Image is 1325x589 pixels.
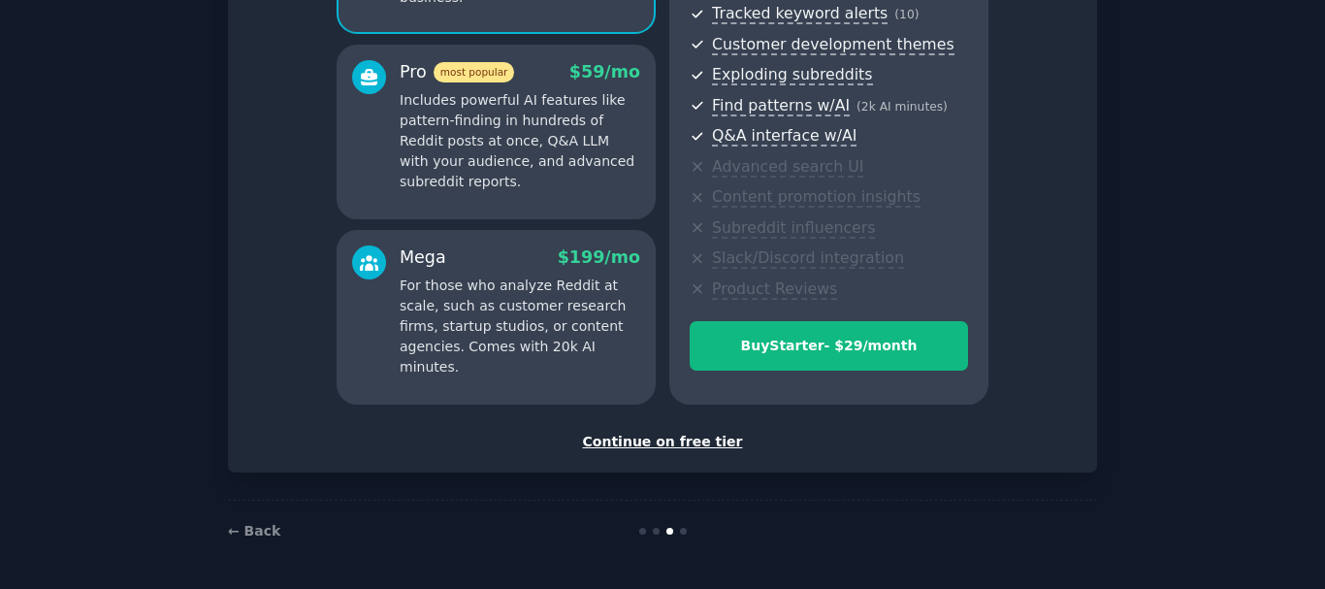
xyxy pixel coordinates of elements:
[691,336,967,356] div: Buy Starter - $ 29 /month
[228,523,280,539] a: ← Back
[712,96,850,116] span: Find patterns w/AI
[690,321,968,371] button: BuyStarter- $29/month
[434,62,515,82] span: most popular
[400,90,640,192] p: Includes powerful AI features like pattern-finding in hundreds of Reddit posts at once, Q&A LLM w...
[400,276,640,377] p: For those who analyze Reddit at scale, such as customer research firms, startup studios, or conte...
[712,248,904,269] span: Slack/Discord integration
[712,65,872,85] span: Exploding subreddits
[569,62,640,82] span: $ 59 /mo
[894,8,919,21] span: ( 10 )
[712,218,875,239] span: Subreddit influencers
[712,35,954,55] span: Customer development themes
[712,4,888,24] span: Tracked keyword alerts
[856,100,948,114] span: ( 2k AI minutes )
[712,187,921,208] span: Content promotion insights
[558,247,640,267] span: $ 199 /mo
[712,157,863,178] span: Advanced search UI
[400,245,446,270] div: Mega
[712,279,837,300] span: Product Reviews
[400,60,514,84] div: Pro
[712,126,856,147] span: Q&A interface w/AI
[248,432,1077,452] div: Continue on free tier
